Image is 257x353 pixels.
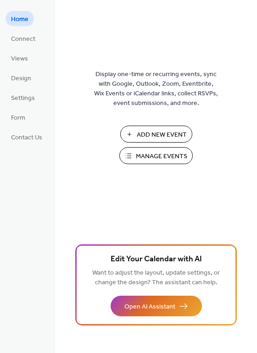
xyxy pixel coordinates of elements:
a: Form [6,110,31,125]
a: Contact Us [6,129,48,144]
span: Form [11,113,25,123]
button: Manage Events [119,147,193,164]
a: Connect [6,31,41,46]
button: Open AI Assistant [111,296,202,316]
span: Home [11,15,28,24]
a: Views [6,50,34,66]
span: Connect [11,34,35,44]
span: Edit Your Calendar with AI [111,253,202,266]
span: Manage Events [136,152,187,161]
span: Contact Us [11,133,42,143]
span: Settings [11,94,35,103]
a: Design [6,70,37,85]
span: Open AI Assistant [124,302,175,312]
button: Add New Event [120,126,192,143]
a: Settings [6,90,40,105]
span: Display one-time or recurring events, sync with Google, Outlook, Zoom, Eventbrite, Wix Events or ... [94,70,218,108]
span: Want to adjust the layout, update settings, or change the design? The assistant can help. [92,267,220,289]
span: Views [11,54,28,64]
span: Add New Event [137,130,187,140]
span: Design [11,74,31,83]
a: Home [6,11,34,26]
